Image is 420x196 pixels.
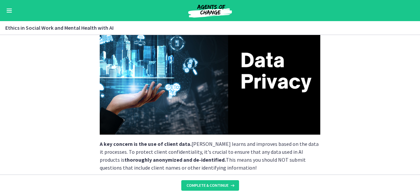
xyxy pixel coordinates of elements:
[5,7,13,15] button: Enable menu
[181,180,239,191] button: Complete & continue
[100,140,320,172] p: [PERSON_NAME] learns and improves based on the data it processes. To protect client confidentiali...
[124,156,226,163] strong: thoroughly anonymized and de-identified.
[100,141,192,147] strong: A key concern is the use of client data.
[187,183,228,188] span: Complete & continue
[5,24,407,32] h3: Ethics in Social Work and Mental Health with AI
[100,11,320,135] img: Slides_for_Title_Slides_for_ChatGPT_and_AI_for_Social_Work.png
[170,3,250,18] img: Agents of Change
